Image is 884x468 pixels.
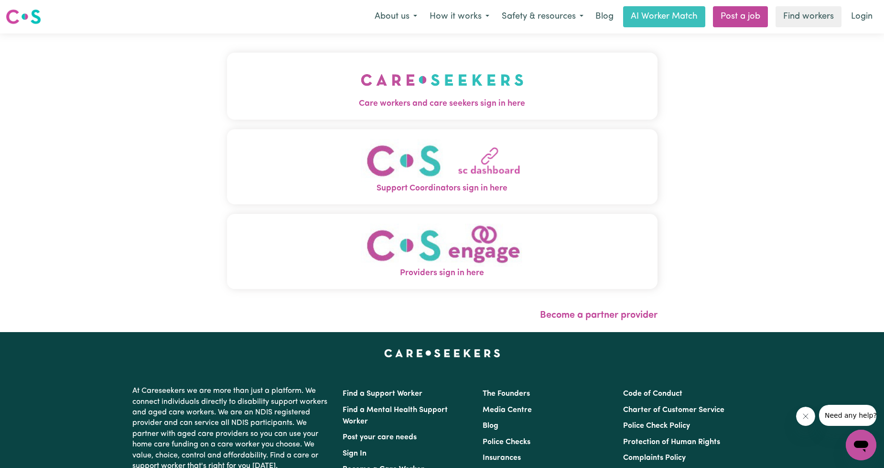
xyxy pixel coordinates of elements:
[623,406,724,414] a: Charter of Customer Service
[343,390,422,398] a: Find a Support Worker
[796,407,815,426] iframe: Close message
[845,6,878,27] a: Login
[6,8,41,25] img: Careseekers logo
[540,311,658,320] a: Become a partner provider
[776,6,841,27] a: Find workers
[343,406,448,425] a: Find a Mental Health Support Worker
[623,422,690,430] a: Police Check Policy
[623,6,705,27] a: AI Worker Match
[227,267,658,279] span: Providers sign in here
[423,7,496,27] button: How it works
[227,129,658,204] button: Support Coordinators sign in here
[819,405,876,426] iframe: Message from company
[623,438,720,446] a: Protection of Human Rights
[343,434,417,441] a: Post your care needs
[227,98,658,110] span: Care workers and care seekers sign in here
[483,390,530,398] a: The Founders
[483,438,530,446] a: Police Checks
[496,7,590,27] button: Safety & resources
[227,214,658,289] button: Providers sign in here
[623,454,686,462] a: Complaints Policy
[483,454,521,462] a: Insurances
[227,182,658,195] span: Support Coordinators sign in here
[368,7,423,27] button: About us
[6,7,58,14] span: Need any help?
[623,390,682,398] a: Code of Conduct
[590,6,619,27] a: Blog
[483,422,498,430] a: Blog
[227,53,658,120] button: Care workers and care seekers sign in here
[343,450,367,457] a: Sign In
[384,349,500,357] a: Careseekers home page
[713,6,768,27] a: Post a job
[846,430,876,460] iframe: Button to launch messaging window
[6,6,41,28] a: Careseekers logo
[483,406,532,414] a: Media Centre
